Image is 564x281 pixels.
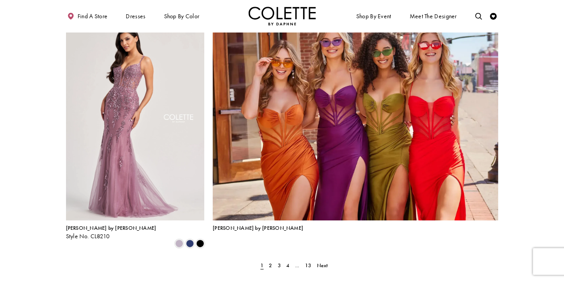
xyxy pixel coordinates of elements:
[66,232,110,240] span: Style No. CL8210
[267,261,274,271] a: Page 2
[248,7,316,25] a: Visit Home Page
[124,7,147,25] span: Dresses
[315,261,330,271] a: Next Page
[164,13,199,20] span: Shop by color
[354,7,393,25] span: Shop By Event
[295,262,300,269] span: ...
[408,7,459,25] a: Meet the designer
[269,262,272,269] span: 2
[213,224,303,232] span: [PERSON_NAME] by [PERSON_NAME]
[473,7,484,25] a: Toggle search
[66,7,109,25] a: Find a store
[196,240,204,248] i: Black
[317,262,328,269] span: Next
[126,13,145,20] span: Dresses
[276,261,283,271] a: Page 3
[260,262,263,269] span: 1
[66,225,156,240] div: Colette by Daphne Style No. CL8210
[356,13,391,20] span: Shop By Event
[278,262,281,269] span: 3
[258,261,265,271] span: Current Page
[78,13,108,20] span: Find a store
[248,7,316,25] img: Colette by Daphne
[488,7,498,25] a: Check Wishlist
[286,262,289,269] span: 4
[409,13,457,20] span: Meet the designer
[186,240,194,248] i: Navy Blue
[284,261,292,271] a: Page 4
[66,19,205,220] a: Visit Colette by Daphne Style No. CL8210 Page
[303,261,313,271] a: Page 13
[162,7,201,25] span: Shop by color
[293,261,301,271] a: ...
[66,224,156,232] span: [PERSON_NAME] by [PERSON_NAME]
[305,262,311,269] span: 13
[175,240,183,248] i: Heather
